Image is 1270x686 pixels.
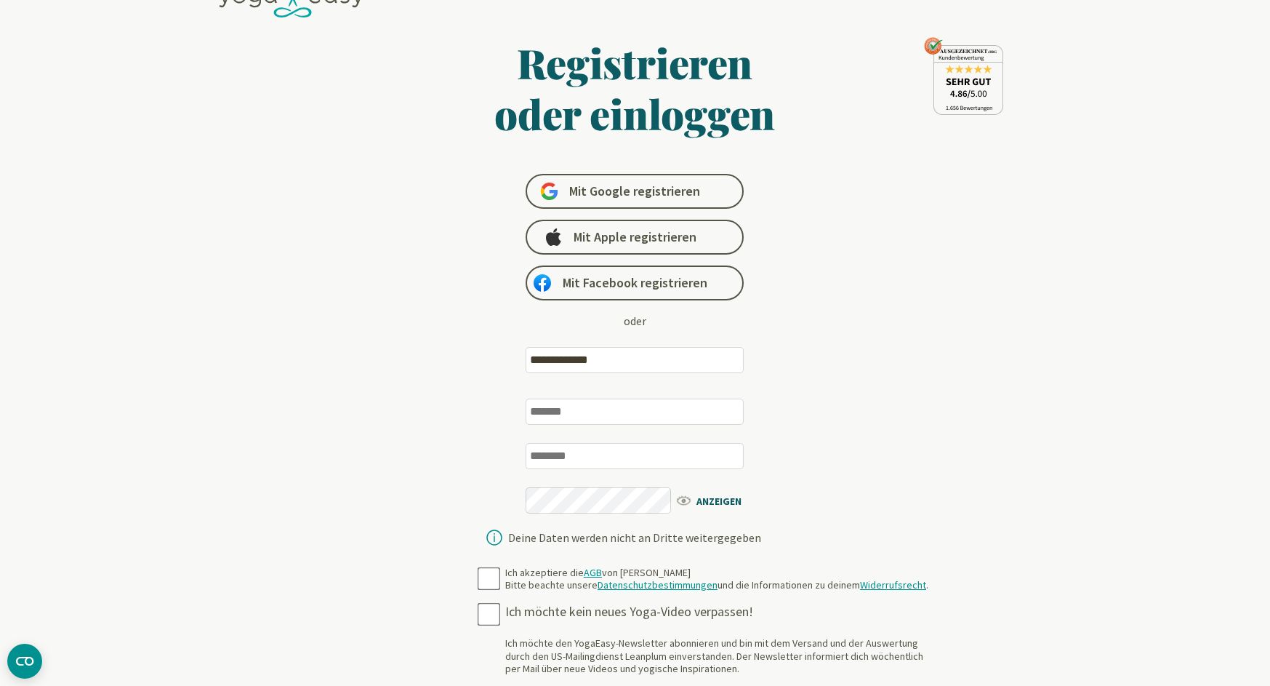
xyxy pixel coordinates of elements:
div: Deine Daten werden nicht an Dritte weitergegeben [508,532,761,543]
button: CMP-Widget öffnen [7,644,42,679]
a: Mit Apple registrieren [526,220,744,255]
span: Mit Facebook registrieren [563,274,707,292]
div: oder [624,312,646,330]
a: Datenschutzbestimmungen [598,578,718,591]
a: AGB [584,566,602,579]
a: Mit Google registrieren [526,174,744,209]
div: Ich möchte kein neues Yoga-Video verpassen! [505,604,934,621]
h1: Registrieren oder einloggen [354,37,917,139]
a: Mit Facebook registrieren [526,266,744,300]
span: ANZEIGEN [675,491,758,509]
span: Mit Apple registrieren [574,228,696,246]
img: ausgezeichnet_seal.png [924,37,1003,115]
div: Ich akzeptiere die von [PERSON_NAME] Bitte beachte unsere und die Informationen zu deinem . [505,567,928,592]
a: Widerrufsrecht [860,578,926,591]
span: Mit Google registrieren [569,183,700,200]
